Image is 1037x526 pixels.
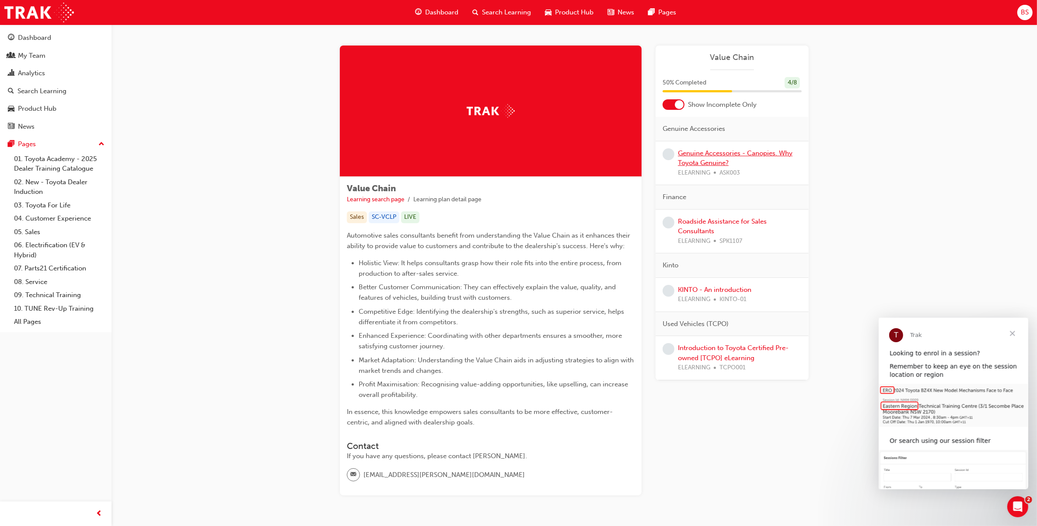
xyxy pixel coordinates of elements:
span: Value Chain [347,183,396,193]
a: Product Hub [3,101,108,117]
span: Competitive Edge: Identifying the dealership's strengths, such as superior service, helps differe... [359,308,626,326]
span: KINTO-01 [719,295,747,305]
div: SC-VCLP [369,211,399,223]
span: email-icon [350,469,356,480]
a: 06. Electrification (EV & Hybrid) [10,238,108,262]
span: Holistic View: It helps consultants grasp how their role fits into the entire process, from produ... [359,259,623,277]
span: guage-icon [8,34,14,42]
span: chart-icon [8,70,14,77]
span: Show Incomplete Only [688,100,757,110]
div: Product Hub [18,104,56,114]
span: Finance [663,192,686,202]
span: up-icon [98,139,105,150]
a: 02. New - Toyota Dealer Induction [10,175,108,199]
a: News [3,119,108,135]
span: news-icon [608,7,614,18]
span: pages-icon [8,140,14,148]
span: Product Hub [555,7,594,18]
span: car-icon [8,105,14,113]
h3: Contact [347,441,635,451]
span: search-icon [8,88,14,95]
span: Dashboard [425,7,458,18]
button: DashboardMy TeamAnalyticsSearch LearningProduct HubNews [3,28,108,136]
span: prev-icon [96,508,103,519]
span: learningRecordVerb_NONE-icon [663,148,674,160]
span: Search Learning [482,7,531,18]
span: Market Adaptation: Understanding the Value Chain aids in adjusting strategies to align with marke... [359,356,635,375]
div: 4 / 8 [785,77,800,89]
iframe: Intercom live chat message [879,318,1028,489]
div: My Team [18,51,45,61]
span: pages-icon [648,7,655,18]
span: Kinto [663,260,678,270]
a: guage-iconDashboard [408,4,465,21]
span: TCPO001 [719,363,746,373]
a: 08. Service [10,275,108,289]
a: All Pages [10,315,108,329]
span: Better Customer Communication: They can effectively explain the value, quality, and features of v... [359,283,618,302]
a: 07. Parts21 Certification [10,262,108,275]
div: LIVE [401,211,419,223]
span: Used Vehicles (TCPO) [663,319,729,329]
span: learningRecordVerb_NONE-icon [663,217,674,228]
a: news-iconNews [601,4,641,21]
span: ELEARNING [678,363,710,373]
span: people-icon [8,52,14,60]
div: Analytics [18,68,45,78]
iframe: Intercom live chat [1007,496,1028,517]
span: Enhanced Experience: Coordinating with other departments ensures a smoother, more satisfying cust... [359,332,624,350]
span: Profit Maximisation: Recognising value-adding opportunities, like upselling, can increase overall... [359,380,630,399]
div: Sales [347,211,367,223]
a: 05. Sales [10,225,108,239]
span: search-icon [472,7,478,18]
button: Pages [3,136,108,152]
span: learningRecordVerb_NONE-icon [663,285,674,297]
a: Value Chain [663,53,802,63]
a: car-iconProduct Hub [538,4,601,21]
a: KINTO - An introduction [678,286,751,294]
span: News [618,7,634,18]
div: News [18,122,35,132]
a: Search Learning [3,83,108,99]
img: Trak [4,3,74,22]
a: Genuine Accessories - Canopies. Why Toyota Genuine? [678,149,793,167]
a: Introduction to Toyota Certified Pre-owned [TCPO] eLearning [678,344,789,362]
span: SPK1107 [719,236,742,246]
a: pages-iconPages [641,4,683,21]
span: news-icon [8,123,14,131]
span: car-icon [545,7,552,18]
span: ELEARNING [678,236,710,246]
div: Pages [18,139,36,149]
a: 04. Customer Experience [10,212,108,225]
img: Trak [467,104,515,118]
div: If you have any questions, please contact [PERSON_NAME]. [347,451,635,461]
span: Pages [658,7,676,18]
span: guage-icon [415,7,422,18]
span: BS [1021,7,1029,18]
span: ASK003 [719,168,740,178]
a: 01. Toyota Academy - 2025 Dealer Training Catalogue [10,152,108,175]
span: 50 % Completed [663,78,706,88]
div: Dashboard [18,33,51,43]
span: In essence, this knowledge empowers sales consultants to be more effective, customer-centric, and... [347,408,613,426]
a: Roadside Assistance for Sales Consultants [678,217,767,235]
a: search-iconSearch Learning [465,4,538,21]
a: Learning search page [347,196,405,203]
a: 03. Toyota For Life [10,199,108,212]
span: 2 [1025,496,1032,503]
a: My Team [3,48,108,64]
a: 10. TUNE Rev-Up Training [10,302,108,316]
a: Analytics [3,65,108,81]
span: Genuine Accessories [663,124,725,134]
span: ELEARNING [678,168,710,178]
a: Dashboard [3,30,108,46]
span: learningRecordVerb_NONE-icon [663,343,674,355]
button: BS [1017,5,1033,20]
